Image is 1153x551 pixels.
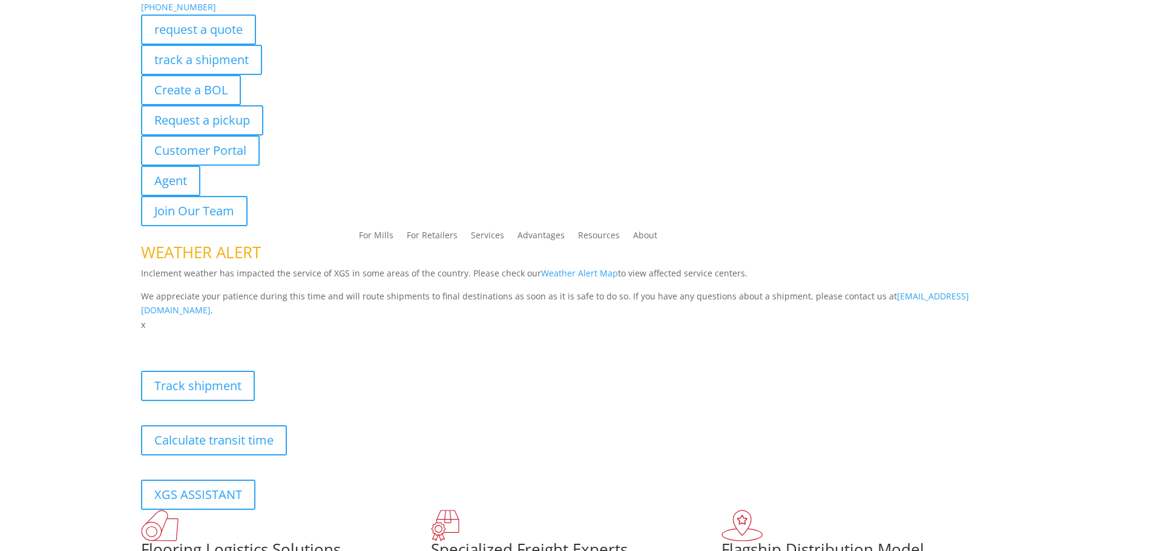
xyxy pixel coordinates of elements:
a: Calculate transit time [141,425,287,455]
a: XGS ASSISTANT [141,480,255,510]
a: About [633,231,657,244]
img: xgs-icon-focused-on-flooring-red [431,510,459,541]
a: Track shipment [141,371,255,401]
a: Services [471,231,504,244]
a: For Retailers [407,231,458,244]
a: Advantages [517,231,565,244]
a: Create a BOL [141,75,241,105]
span: WEATHER ALERT [141,241,261,263]
a: Resources [578,231,620,244]
b: Visibility, transparency, and control for your entire supply chain. [141,334,411,345]
a: Customer Portal [141,135,260,166]
img: xgs-icon-flagship-distribution-model-red [721,510,763,541]
a: Agent [141,166,200,196]
a: Weather Alert Map [541,267,618,279]
a: Request a pickup [141,105,263,135]
p: We appreciate your patience during this time and will route shipments to final destinations as so... [141,289,1013,318]
a: Join Our Team [141,196,248,226]
p: x [141,318,1013,332]
img: xgs-icon-total-supply-chain-intelligence-red [141,510,179,541]
a: track a shipment [141,45,262,75]
a: For Mills [359,231,393,244]
a: request a quote [141,15,256,45]
a: [PHONE_NUMBER] [141,1,216,13]
p: Inclement weather has impacted the service of XGS in some areas of the country. Please check our ... [141,266,1013,289]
